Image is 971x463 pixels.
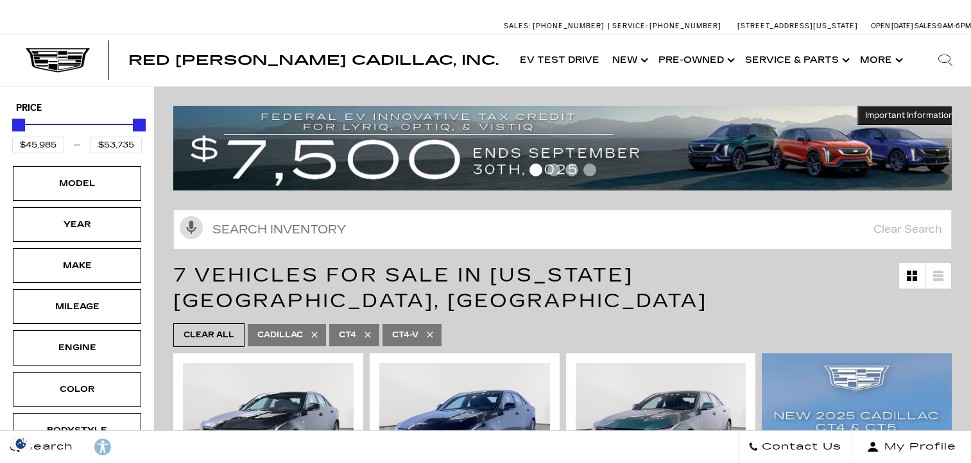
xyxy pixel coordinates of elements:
div: Model [45,176,109,190]
span: Go to slide 3 [565,164,578,176]
div: ColorColor [13,372,141,407]
div: Maximum Price [133,119,146,131]
div: Mileage [45,299,109,314]
span: Service: [612,22,648,30]
div: BodystyleBodystyle [13,413,141,448]
div: Price [12,114,142,153]
a: Service & Parts [739,35,854,86]
div: Color [45,382,109,396]
div: ModelModel [13,166,141,201]
span: Go to slide 1 [529,164,542,176]
span: Sales: [504,22,531,30]
span: CT4 [339,327,356,343]
span: Go to slide 2 [547,164,560,176]
div: Make [45,258,109,273]
a: Sales: [PHONE_NUMBER] [504,22,608,29]
img: Cadillac Dark Logo with Cadillac White Text [26,48,90,72]
span: Open [DATE] [871,22,913,30]
input: Minimum [12,137,64,153]
span: Important Information [865,110,954,121]
button: Open user profile menu [852,431,971,463]
div: Engine [45,341,109,355]
span: Cadillac [257,327,303,343]
a: EV Test Drive [513,35,606,86]
h5: Price [16,103,138,114]
div: Minimum Price [12,119,25,131]
span: Sales: [915,22,938,30]
span: Red [PERSON_NAME] Cadillac, Inc. [128,53,499,68]
input: Search Inventory [173,210,952,249]
span: CT4-V [392,327,418,343]
span: Clear All [184,327,234,343]
span: 7 Vehicles for Sale in [US_STATE][GEOGRAPHIC_DATA], [GEOGRAPHIC_DATA] [173,264,707,312]
span: Search [20,438,73,456]
div: Year [45,217,109,231]
span: Contact Us [759,438,841,456]
img: Opt-Out Icon [6,437,36,450]
section: Click to Open Cookie Consent Modal [6,437,36,450]
a: Pre-Owned [652,35,739,86]
svg: Click to toggle on voice search [180,216,203,239]
span: 9 AM-6 PM [938,22,971,30]
a: New [606,35,652,86]
img: vrp-tax-ending-august-version [173,106,961,190]
div: MakeMake [13,248,141,283]
button: Important Information [857,106,961,125]
span: [PHONE_NUMBER] [533,22,605,30]
button: More [854,35,907,86]
div: YearYear [13,207,141,242]
a: Contact Us [738,431,852,463]
span: Go to slide 4 [583,164,596,176]
span: [PHONE_NUMBER] [649,22,721,30]
a: Service: [PHONE_NUMBER] [608,22,725,29]
div: MileageMileage [13,289,141,324]
span: My Profile [879,438,956,456]
a: [STREET_ADDRESS][US_STATE] [737,22,858,30]
div: EngineEngine [13,330,141,365]
a: Red [PERSON_NAME] Cadillac, Inc. [128,54,499,67]
input: Maximum [90,137,142,153]
div: Bodystyle [45,423,109,437]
